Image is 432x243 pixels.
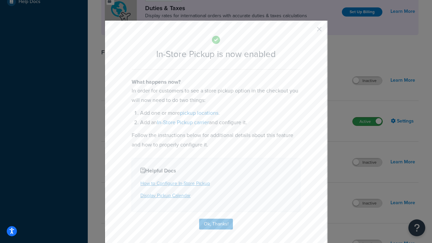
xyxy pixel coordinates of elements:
li: Add an and configure it. [140,118,300,127]
li: Add one or more . [140,108,300,118]
h4: Helpful Docs [140,167,292,175]
a: pickup locations [180,109,218,117]
a: In-Store Pickup carrier [157,118,209,126]
p: In order for customers to see a store pickup option in the checkout you will now need to do two t... [132,86,300,105]
h2: In-Store Pickup is now enabled [132,49,300,59]
h4: What happens now? [132,78,300,86]
a: How to Configure In-Store Pickup [140,180,210,187]
a: Display Pickup Calendar [140,192,191,199]
p: Follow the instructions below for additional details about this feature and how to properly confi... [132,131,300,150]
button: Ok, Thanks! [199,219,233,230]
